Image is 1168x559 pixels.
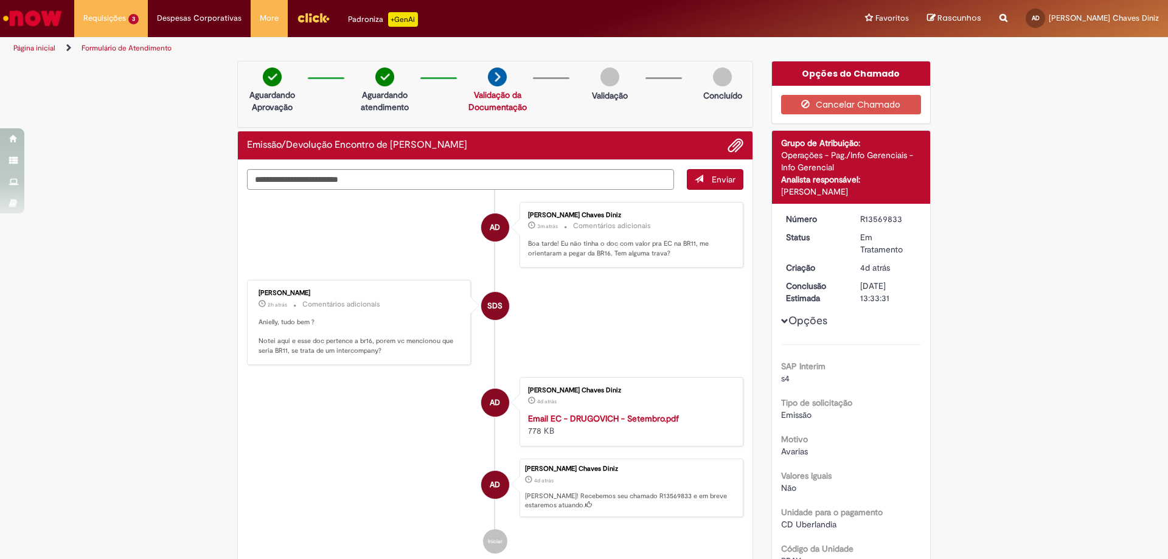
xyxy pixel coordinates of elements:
[875,12,909,24] span: Favoritos
[781,470,832,481] b: Valores Iguais
[781,409,812,420] span: Emissão
[525,465,737,473] div: [PERSON_NAME] Chaves Diniz
[728,137,743,153] button: Adicionar anexos
[468,89,527,113] a: Validação da Documentação
[860,231,917,255] div: Em Tratamento
[781,149,922,173] div: Operações - Pag./Info Gerenciais - Info Gerencial
[528,387,731,394] div: [PERSON_NAME] Chaves Diniz
[537,223,558,230] time: 29/09/2025 17:31:28
[713,68,732,86] img: img-circle-grey.png
[592,89,628,102] p: Validação
[268,301,287,308] span: 2h atrás
[687,169,743,190] button: Enviar
[263,68,282,86] img: check-circle-green.png
[781,173,922,186] div: Analista responsável:
[860,280,917,304] div: [DATE] 13:33:31
[534,477,554,484] time: 26/09/2025 10:38:09
[528,239,731,258] p: Boa tarde! Eu não tinha o doc com valor pra EC na BR11, me orientaram a pegar da BR16. Tem alguma...
[83,12,126,24] span: Requisições
[777,213,852,225] dt: Número
[490,213,500,242] span: AD
[481,389,509,417] div: Anielly Dos Santos Chaves Diniz
[388,12,418,27] p: +GenAi
[13,43,55,53] a: Página inicial
[781,186,922,198] div: [PERSON_NAME]
[259,290,461,297] div: [PERSON_NAME]
[860,262,890,273] span: 4d atrás
[490,388,500,417] span: AD
[481,214,509,241] div: Anielly Dos Santos Chaves Diniz
[537,398,557,405] time: 26/09/2025 10:38:04
[534,477,554,484] span: 4d atrás
[573,221,651,231] small: Comentários adicionais
[712,174,735,185] span: Enviar
[860,213,917,225] div: R13569833
[777,280,852,304] dt: Conclusão Estimada
[1,6,64,30] img: ServiceNow
[302,299,380,310] small: Comentários adicionais
[157,12,242,24] span: Despesas Corporativas
[490,470,500,499] span: AD
[777,262,852,274] dt: Criação
[781,446,808,457] span: Avarias
[355,89,414,113] p: Aguardando atendimento
[781,482,796,493] span: Não
[259,318,461,356] p: Anielly, tudo bem ? Notei aqui e esse doc pertence a br16, porem vc mencionou que seria BR11, se ...
[528,413,679,424] a: Email EC - DRUGOVICH - Setembro.pdf
[781,543,853,554] b: Código da Unidade
[600,68,619,86] img: img-circle-grey.png
[528,412,731,437] div: 778 KB
[487,291,502,321] span: SDS
[781,507,883,518] b: Unidade para o pagamento
[128,14,139,24] span: 3
[937,12,981,24] span: Rascunhos
[1049,13,1159,23] span: [PERSON_NAME] Chaves Diniz
[781,373,790,384] span: s4
[297,9,330,27] img: click_logo_yellow_360x200.png
[927,13,981,24] a: Rascunhos
[781,361,826,372] b: SAP Interim
[481,292,509,320] div: Sabrina Da Silva Oliveira
[537,398,557,405] span: 4d atrás
[243,89,302,113] p: Aguardando Aprovação
[247,140,467,151] h2: Emissão/Devolução Encontro de Contas Fornecedor Histórico de tíquete
[260,12,279,24] span: More
[781,434,808,445] b: Motivo
[781,95,922,114] button: Cancelar Chamado
[525,491,737,510] p: [PERSON_NAME]! Recebemos seu chamado R13569833 e em breve estaremos atuando.
[777,231,852,243] dt: Status
[375,68,394,86] img: check-circle-green.png
[268,301,287,308] time: 29/09/2025 15:36:10
[860,262,917,274] div: 26/09/2025 10:38:09
[781,519,836,530] span: CD Uberlandia
[1032,14,1040,22] span: AD
[481,471,509,499] div: Anielly Dos Santos Chaves Diniz
[247,459,743,517] li: Anielly Dos Santos Chaves Diniz
[703,89,742,102] p: Concluído
[9,37,770,60] ul: Trilhas de página
[82,43,172,53] a: Formulário de Atendimento
[772,61,931,86] div: Opções do Chamado
[781,137,922,149] div: Grupo de Atribuição:
[860,262,890,273] time: 26/09/2025 10:38:09
[247,169,674,190] textarea: Digite sua mensagem aqui...
[781,397,852,408] b: Tipo de solicitação
[537,223,558,230] span: 3m atrás
[348,12,418,27] div: Padroniza
[488,68,507,86] img: arrow-next.png
[528,212,731,219] div: [PERSON_NAME] Chaves Diniz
